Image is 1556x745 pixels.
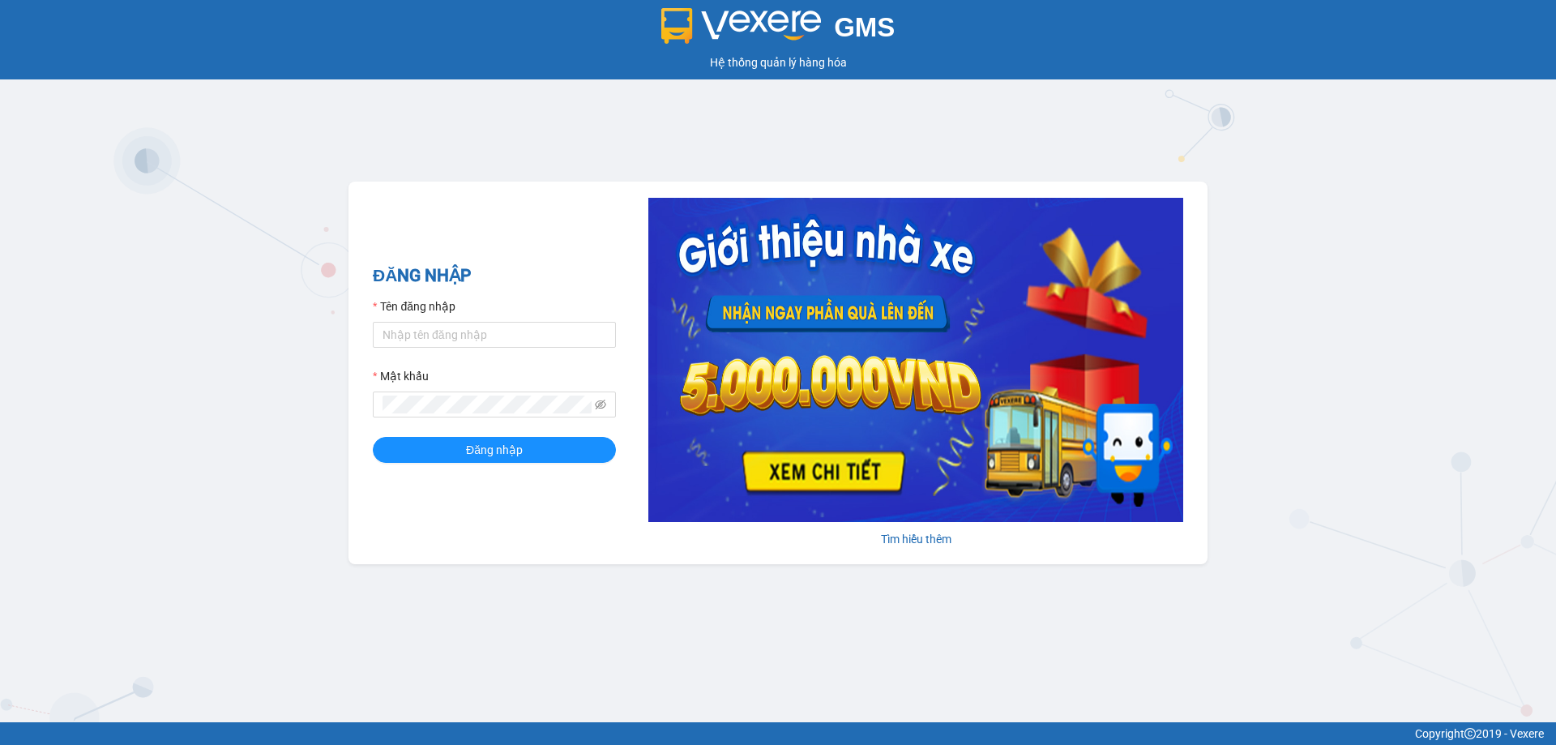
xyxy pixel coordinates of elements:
a: GMS [661,24,896,37]
input: Tên đăng nhập [373,322,616,348]
div: Tìm hiểu thêm [648,530,1183,548]
span: GMS [834,12,895,42]
span: Đăng nhập [466,441,523,459]
button: Đăng nhập [373,437,616,463]
span: copyright [1464,728,1476,739]
span: eye-invisible [595,399,606,410]
img: banner-0 [648,198,1183,522]
div: Hệ thống quản lý hàng hóa [4,54,1552,71]
h2: ĐĂNG NHẬP [373,263,616,289]
label: Tên đăng nhập [373,298,455,315]
div: Copyright 2019 - Vexere [12,725,1544,743]
label: Mật khẩu [373,367,429,385]
img: logo 2 [661,8,822,44]
input: Mật khẩu [383,396,592,413]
